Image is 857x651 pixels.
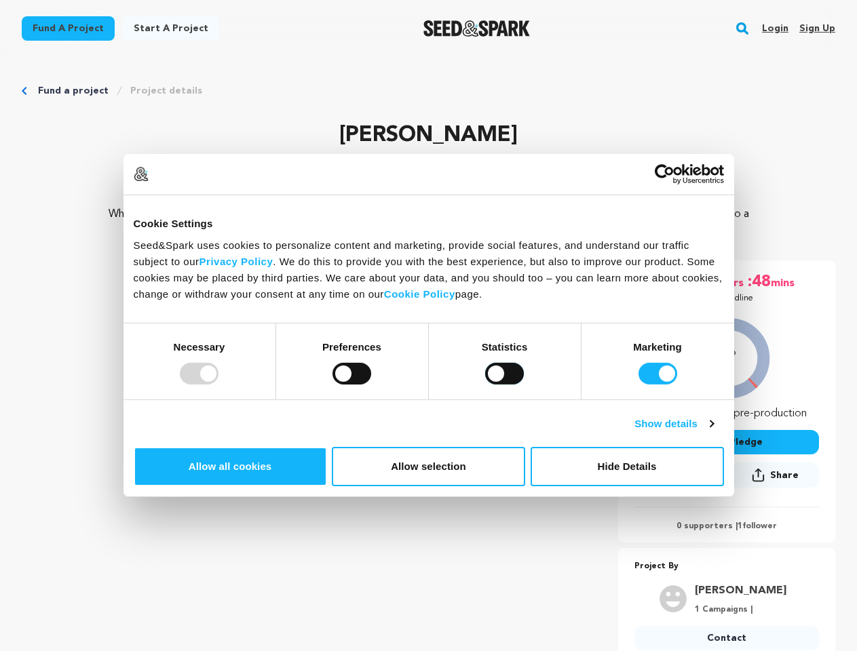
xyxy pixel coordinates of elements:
p: Project By [634,559,819,574]
p: 1 Campaigns | [695,604,786,615]
a: Show details [634,416,713,432]
button: Allow all cookies [134,447,327,486]
p: [PERSON_NAME] [22,119,835,152]
img: logo [134,167,149,182]
strong: Preferences [322,340,381,352]
div: Breadcrumb [22,84,835,98]
a: Fund a project [22,16,115,41]
span: Share [731,462,819,493]
strong: Necessary [174,340,225,352]
a: Start a project [123,16,219,41]
a: Contact [634,626,819,650]
img: user.png [660,585,687,612]
a: Usercentrics Cookiebot - opens in a new window [605,164,724,184]
a: Fund a project [38,84,109,98]
p: [US_STATE][GEOGRAPHIC_DATA], [US_STATE] | Film Short [22,163,835,179]
span: mins [771,271,797,293]
button: Share [731,462,819,488]
img: Seed&Spark Logo Dark Mode [423,20,530,37]
p: When a rebellious [DEMOGRAPHIC_DATA] from [GEOGRAPHIC_DATA]'s Ultra [DEMOGRAPHIC_DATA] community ... [103,206,754,239]
span: 1 [738,522,742,530]
a: Login [762,18,788,39]
p: 0 supporters | follower [634,521,819,532]
div: Cookie Settings [134,216,724,232]
a: Project details [130,84,202,98]
span: hrs [727,271,746,293]
a: Privacy Policy [199,255,273,267]
a: Sign up [799,18,835,39]
span: Share [770,469,799,482]
a: Goto Joey Schweitzer profile [695,583,786,599]
strong: Statistics [482,340,528,352]
button: Allow selection [332,447,525,486]
div: Seed&Spark uses cookies to personalize content and marketing, provide social features, and unders... [134,237,724,302]
a: Seed&Spark Homepage [423,20,530,37]
strong: Marketing [633,340,682,352]
button: Hide Details [531,447,724,486]
a: Cookie Policy [384,288,455,299]
p: Drama, Family [22,179,835,195]
span: :48 [746,271,771,293]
